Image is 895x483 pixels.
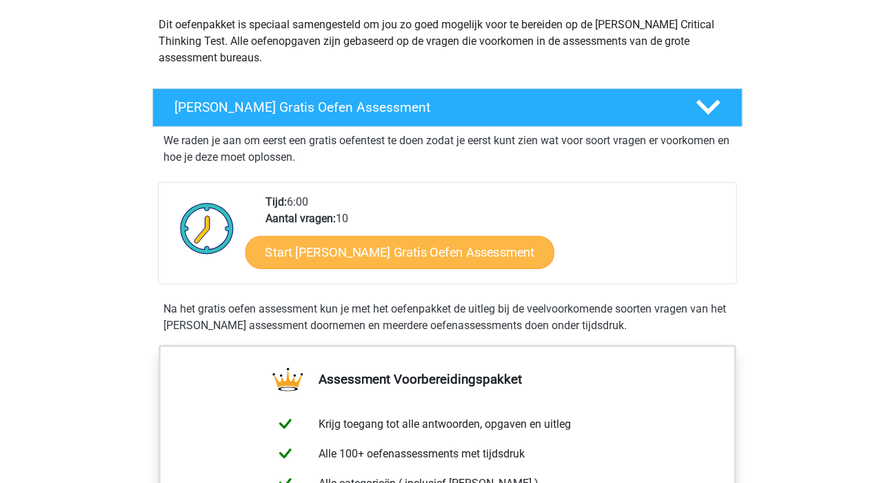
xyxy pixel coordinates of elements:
[158,301,737,334] div: Na het gratis oefen assessment kun je met het oefenpakket de uitleg bij de veelvoorkomende soorte...
[163,132,732,166] p: We raden je aan om eerst een gratis oefentest te doen zodat je eerst kunt zien wat voor soort vra...
[159,17,736,66] p: Dit oefenpakket is speciaal samengesteld om jou zo goed mogelijk voor te bereiden op de [PERSON_N...
[255,194,736,284] div: 6:00 10
[265,212,336,225] b: Aantal vragen:
[172,194,242,263] img: Klok
[265,195,287,208] b: Tijd:
[147,88,748,127] a: [PERSON_NAME] Gratis Oefen Assessment
[245,236,555,269] a: Start [PERSON_NAME] Gratis Oefen Assessment
[174,99,674,115] h4: [PERSON_NAME] Gratis Oefen Assessment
